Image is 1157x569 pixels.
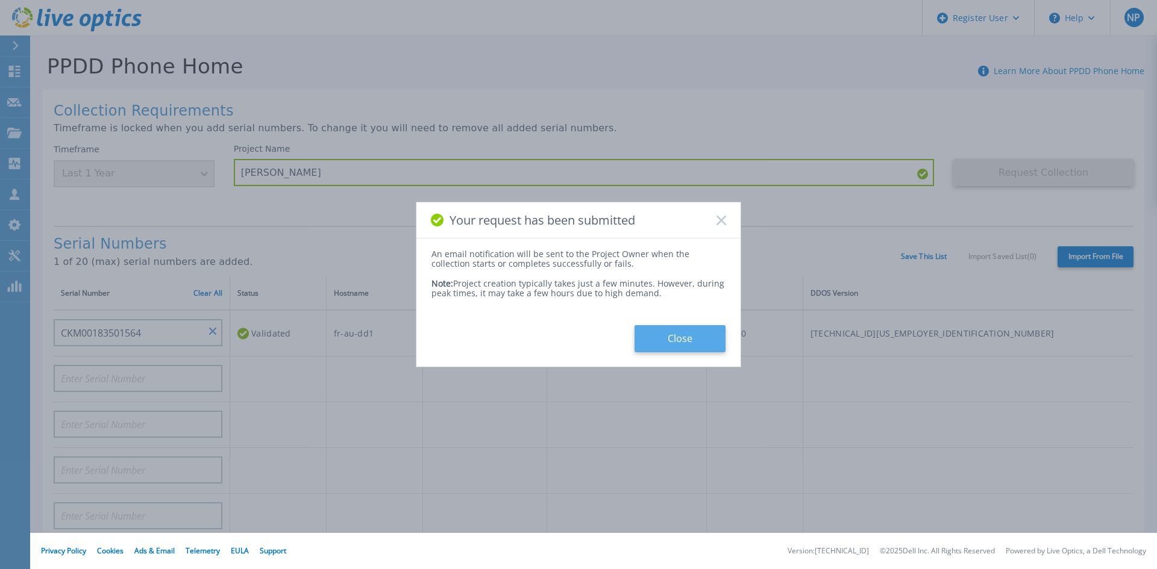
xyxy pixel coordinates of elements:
a: Telemetry [186,546,220,556]
a: Cookies [97,546,124,556]
a: Privacy Policy [41,546,86,556]
a: Ads & Email [134,546,175,556]
li: Version: [TECHNICAL_ID] [788,547,869,555]
li: Powered by Live Optics, a Dell Technology [1006,547,1146,555]
button: Close [635,325,726,352]
li: © 2025 Dell Inc. All Rights Reserved [880,547,995,555]
span: Your request has been submitted [450,213,635,227]
a: EULA [231,546,249,556]
div: An email notification will be sent to the Project Owner when the collection starts or completes s... [431,249,726,269]
div: Project creation typically takes just a few minutes. However, during peak times, it may take a fe... [431,269,726,298]
span: Note: [431,278,453,289]
a: Support [260,546,286,556]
